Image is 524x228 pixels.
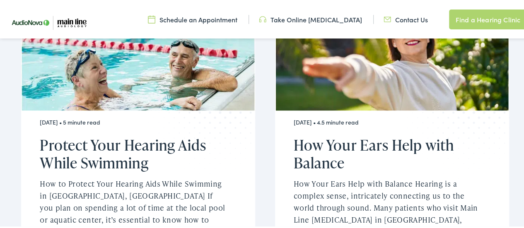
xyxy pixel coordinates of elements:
div: [DATE] • 4.5 minute read [294,118,481,125]
h2: How Your Ears Help with Balance [294,135,481,170]
a: Schedule an Appointment [148,14,237,23]
img: utility icon [148,14,155,23]
h2: Protect Your Hearing Aids While Swimming [40,135,227,170]
div: [DATE] • 5 minute read [40,118,227,125]
img: utility icon [259,14,266,23]
a: Contact Us [384,14,428,23]
img: utility icon [384,14,391,23]
a: Take Online [MEDICAL_DATA] [259,14,362,23]
img: Senior Swimmers [21,4,255,109]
